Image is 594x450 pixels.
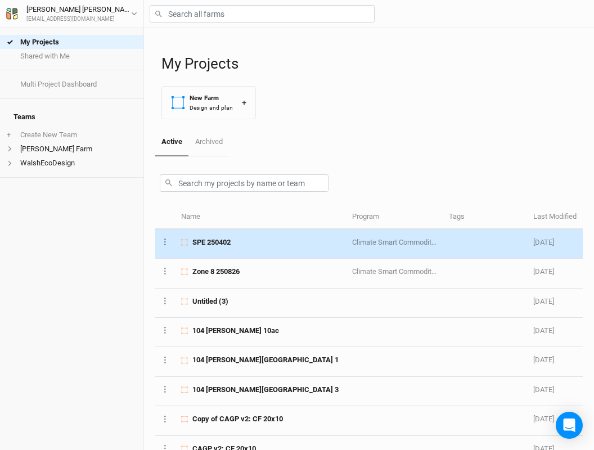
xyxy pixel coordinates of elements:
[192,237,231,247] span: SPE 250402
[161,86,256,119] button: New FarmDesign and plan+
[6,3,138,24] button: [PERSON_NAME] [PERSON_NAME][EMAIL_ADDRESS][DOMAIN_NAME]
[150,5,375,22] input: Search all farms
[533,385,554,394] span: Apr 29, 2025 6:52 PM
[192,326,279,336] span: 104 Lanning 10ac
[345,205,442,229] th: Program
[190,103,233,112] div: Design and plan
[188,128,228,155] a: Archived
[7,106,137,128] h4: Teams
[192,385,339,395] span: 104 Lanning Field 3
[7,130,11,139] span: +
[175,205,345,229] th: Name
[443,205,527,229] th: Tags
[352,238,441,246] span: Climate Smart Commodities
[533,326,554,335] span: Apr 30, 2025 3:56 PM
[155,128,188,156] a: Active
[26,15,131,24] div: [EMAIL_ADDRESS][DOMAIN_NAME]
[533,267,554,276] span: Sep 1, 2025 11:05 AM
[192,355,339,365] span: 104 Lanning Field 1
[192,296,228,307] span: Untitled (3)
[242,97,246,109] div: +
[192,267,240,277] span: Zone 8 250826
[556,412,583,439] div: Open Intercom Messenger
[190,93,233,103] div: New Farm
[533,355,554,364] span: Apr 30, 2025 3:28 PM
[160,174,328,192] input: Search my projects by name or team
[352,267,441,276] span: Climate Smart Commodities
[192,414,283,424] span: Copy of CAGP v2: CF 20x10
[533,297,554,305] span: May 30, 2025 10:10 AM
[533,415,554,423] span: Apr 21, 2025 11:35 AM
[26,4,131,15] div: [PERSON_NAME] [PERSON_NAME]
[161,55,583,73] h1: My Projects
[533,238,554,246] span: Sep 17, 2025 3:52 PM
